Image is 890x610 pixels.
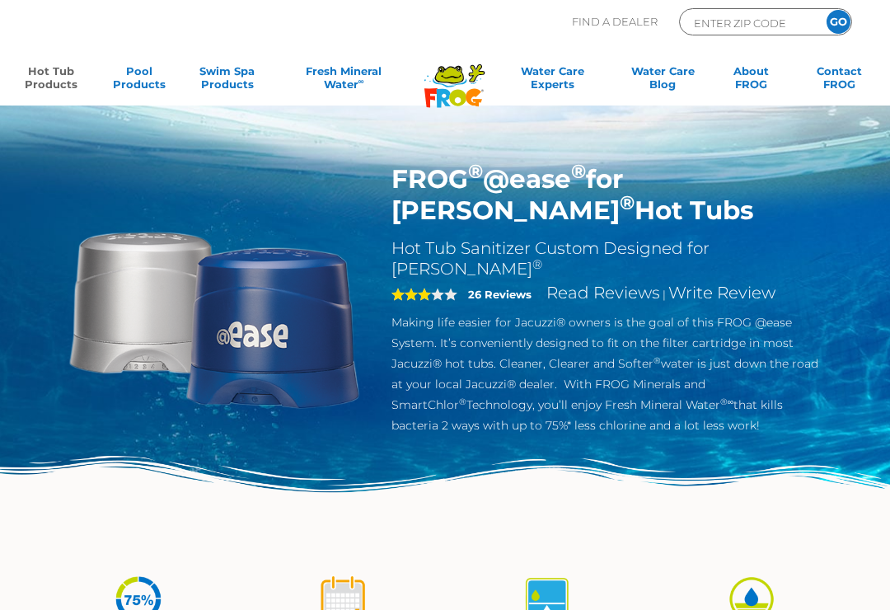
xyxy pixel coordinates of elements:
sup: ®∞ [720,396,734,407]
img: Frog Products Logo [415,43,494,108]
p: Find A Dealer [572,8,658,35]
span: 3 [391,288,431,301]
input: GO [827,10,850,34]
a: Swim SpaProducts [193,64,261,97]
sup: ® [620,190,635,214]
a: Water CareBlog [629,64,697,97]
a: ContactFROG [805,64,874,97]
a: Hot TubProducts [16,64,85,97]
sup: ∞ [358,77,364,86]
h2: Hot Tub Sanitizer Custom Designed for [PERSON_NAME] [391,238,829,279]
span: | [663,288,666,301]
sup: ® [571,159,586,183]
sup: ® [468,159,483,183]
a: AboutFROG [717,64,785,97]
sup: ® [653,355,661,366]
strong: 26 Reviews [468,288,532,301]
a: Water CareExperts [496,64,609,97]
sup: ® [459,396,466,407]
sup: ® [532,256,542,272]
a: Write Review [668,283,775,303]
p: Making life easier for Jacuzzi® owners is the goal of this FROG @ease System. It’s conveniently d... [391,312,829,436]
img: Sundance-cartridges-2.png [61,163,367,469]
a: Fresh MineralWater∞ [281,64,406,97]
h1: FROG @ease for [PERSON_NAME] Hot Tubs [391,163,829,226]
a: PoolProducts [105,64,173,97]
a: Read Reviews [546,283,660,303]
